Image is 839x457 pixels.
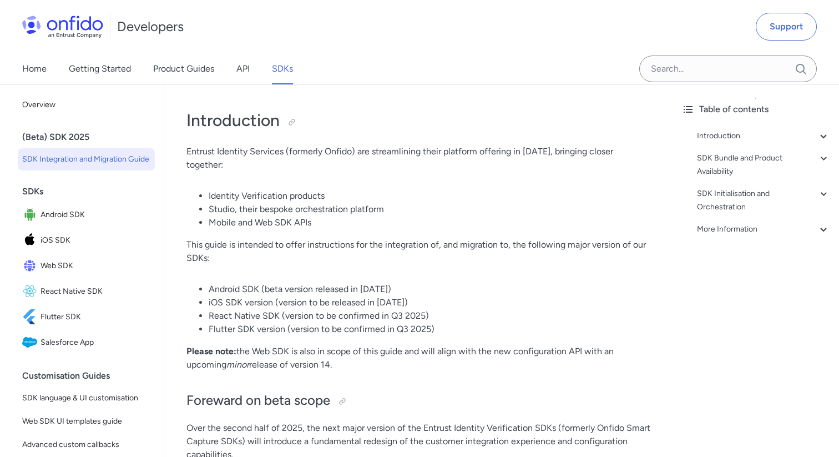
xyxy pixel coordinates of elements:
a: SDK Integration and Migration Guide [18,148,155,170]
a: SDK language & UI customisation [18,387,155,409]
a: Getting Started [69,53,131,84]
a: IconSalesforce AppSalesforce App [18,330,155,355]
a: IconFlutter SDKFlutter SDK [18,305,155,329]
em: minor [226,359,249,370]
li: Mobile and Web SDK APIs [209,216,650,229]
img: IconWeb SDK [22,258,41,274]
div: Customisation Guides [22,365,159,387]
a: Home [22,53,47,84]
a: IconAndroid SDKAndroid SDK [18,203,155,227]
a: Web SDK UI templates guide [18,410,155,433]
span: Salesforce App [41,335,150,350]
a: SDK Bundle and Product Availability [697,152,830,178]
span: Web SDK [41,258,150,274]
img: IconReact Native SDK [22,284,41,299]
a: Advanced custom callbacks [18,434,155,456]
li: Flutter SDK version (version to be confirmed in Q3 2025) [209,323,650,336]
span: Flutter SDK [41,309,150,325]
li: Identity Verification products [209,189,650,203]
img: IconAndroid SDK [22,207,41,223]
img: IconSalesforce App [22,335,41,350]
span: Advanced custom callbacks [22,438,150,451]
a: SDK Initialisation and Orchestration [697,187,830,214]
p: the Web SDK is also in scope of this guide and will align with the new configuration API with an ... [186,345,650,371]
a: Product Guides [153,53,214,84]
a: Support [756,13,817,41]
input: Onfido search input field [639,56,817,82]
img: IconiOS SDK [22,233,41,248]
a: IconiOS SDKiOS SDK [18,228,155,253]
span: Overview [22,98,150,112]
div: SDKs [22,180,159,203]
a: API [236,53,250,84]
strong: Please note: [186,346,236,356]
li: React Native SDK (version to be confirmed in Q3 2025) [209,309,650,323]
a: IconReact Native SDKReact Native SDK [18,279,155,304]
img: IconFlutter SDK [22,309,41,325]
li: Android SDK (beta version released in [DATE]) [209,283,650,296]
img: Onfido Logo [22,16,103,38]
a: Overview [18,94,155,116]
a: IconWeb SDKWeb SDK [18,254,155,278]
a: More Information [697,223,830,236]
a: SDKs [272,53,293,84]
li: Studio, their bespoke orchestration platform [209,203,650,216]
h1: Developers [117,18,184,36]
h1: Introduction [186,109,650,132]
span: React Native SDK [41,284,150,299]
span: Web SDK UI templates guide [22,415,150,428]
span: SDK Integration and Migration Guide [22,153,150,166]
span: SDK language & UI customisation [22,391,150,405]
span: iOS SDK [41,233,150,248]
div: Table of contents [681,103,830,116]
h2: Foreward on beta scope [186,391,650,410]
span: Android SDK [41,207,150,223]
p: Entrust Identity Services (formerly Onfido) are streamlining their platform offering in [DATE], b... [186,145,650,172]
li: iOS SDK version (version to be released in [DATE]) [209,296,650,309]
a: Introduction [697,129,830,143]
div: (Beta) SDK 2025 [22,126,159,148]
p: This guide is intended to offer instructions for the integration of, and migration to, the follow... [186,238,650,265]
